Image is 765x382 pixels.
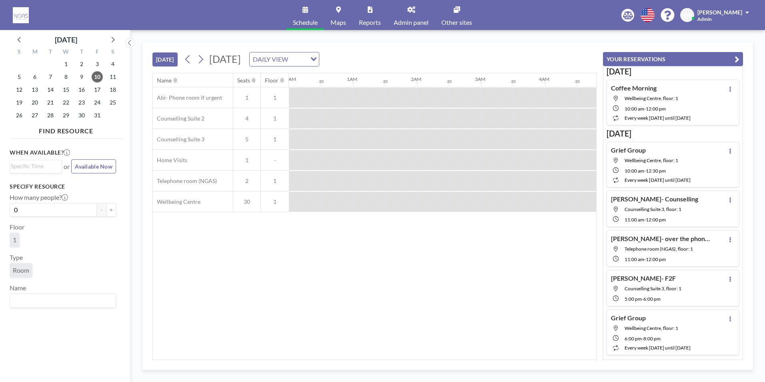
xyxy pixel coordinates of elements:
[209,53,241,65] span: [DATE]
[603,52,743,66] button: YOUR RESERVATIONS
[29,97,40,108] span: Monday, October 20, 2025
[250,52,319,66] div: Search for option
[319,79,324,84] div: 30
[625,106,644,112] span: 10:00 AM
[92,110,103,121] span: Friday, October 31, 2025
[625,256,644,262] span: 11:00 AM
[475,76,485,82] div: 3AM
[611,146,646,154] h4: Grief Group
[29,110,40,121] span: Monday, October 27, 2025
[607,129,739,139] h3: [DATE]
[92,71,103,82] span: Friday, October 10, 2025
[64,163,70,171] span: or
[611,84,657,92] h4: Coffee Morning
[153,177,217,185] span: Telephone room (NGAS)
[75,163,112,170] span: Available Now
[233,198,260,205] span: 30
[43,47,58,58] div: T
[10,183,116,190] h3: Specify resource
[14,110,25,121] span: Sunday, October 26, 2025
[45,71,56,82] span: Tuesday, October 7, 2025
[625,296,642,302] span: 5:00 PM
[153,115,204,122] span: Counselling Suite 2
[233,115,260,122] span: 4
[261,115,289,122] span: 1
[29,84,40,95] span: Monday, October 13, 2025
[13,236,16,243] span: 1
[152,52,178,66] button: [DATE]
[261,198,289,205] span: 1
[646,168,666,174] span: 12:30 PM
[644,106,646,112] span: -
[625,206,681,212] span: Counselling Suite 3, floor: 1
[642,336,643,342] span: -
[611,274,676,282] h4: [PERSON_NAME]- F2F
[283,76,296,82] div: 12AM
[347,76,357,82] div: 1AM
[575,79,580,84] div: 30
[251,54,290,64] span: DAILY VIEW
[233,157,260,164] span: 1
[611,314,646,322] h4: Grief Group
[92,97,103,108] span: Friday, October 24, 2025
[511,79,516,84] div: 30
[11,296,111,306] input: Search for option
[13,266,29,274] span: Room
[625,336,642,342] span: 6:00 PM
[60,71,72,82] span: Wednesday, October 8, 2025
[644,256,646,262] span: -
[261,136,289,143] span: 1
[14,71,25,82] span: Sunday, October 5, 2025
[71,159,116,173] button: Available Now
[646,217,666,223] span: 12:00 PM
[697,16,712,22] span: Admin
[45,97,56,108] span: Tuesday, October 21, 2025
[12,47,27,58] div: S
[625,157,678,163] span: Wellbeing Centre, floor: 1
[447,79,452,84] div: 30
[290,54,306,64] input: Search for option
[29,71,40,82] span: Monday, October 6, 2025
[233,136,260,143] span: 5
[107,97,118,108] span: Saturday, October 25, 2025
[92,84,103,95] span: Friday, October 17, 2025
[10,223,24,231] label: Floor
[106,203,116,217] button: +
[607,358,739,368] h3: [DATE]
[92,58,103,70] span: Friday, October 3, 2025
[45,84,56,95] span: Tuesday, October 14, 2025
[261,177,289,185] span: 1
[107,58,118,70] span: Saturday, October 4, 2025
[697,9,742,16] span: [PERSON_NAME]
[14,84,25,95] span: Sunday, October 12, 2025
[58,47,74,58] div: W
[261,94,289,101] span: 1
[107,71,118,82] span: Saturday, October 11, 2025
[643,296,661,302] span: 6:00 PM
[74,47,89,58] div: T
[394,19,429,26] span: Admin panel
[45,110,56,121] span: Tuesday, October 28, 2025
[13,7,29,23] img: organization-logo
[60,84,72,95] span: Wednesday, October 15, 2025
[441,19,472,26] span: Other sites
[265,77,278,84] div: Floor
[10,253,23,261] label: Type
[625,325,678,331] span: Wellbeing Centre, floor: 1
[611,235,711,243] h4: [PERSON_NAME]- over the phone support
[27,47,43,58] div: M
[97,203,106,217] button: -
[89,47,105,58] div: F
[539,76,549,82] div: 4AM
[644,217,646,223] span: -
[625,95,678,101] span: Wellbeing Centre, floor: 1
[10,193,68,201] label: How many people?
[625,285,681,292] span: Counselling Suite 3, floor: 1
[76,97,87,108] span: Thursday, October 23, 2025
[642,296,643,302] span: -
[293,19,318,26] span: Schedule
[625,168,644,174] span: 10:00 AM
[383,79,388,84] div: 30
[643,336,661,342] span: 8:00 PM
[625,217,644,223] span: 11:00 AM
